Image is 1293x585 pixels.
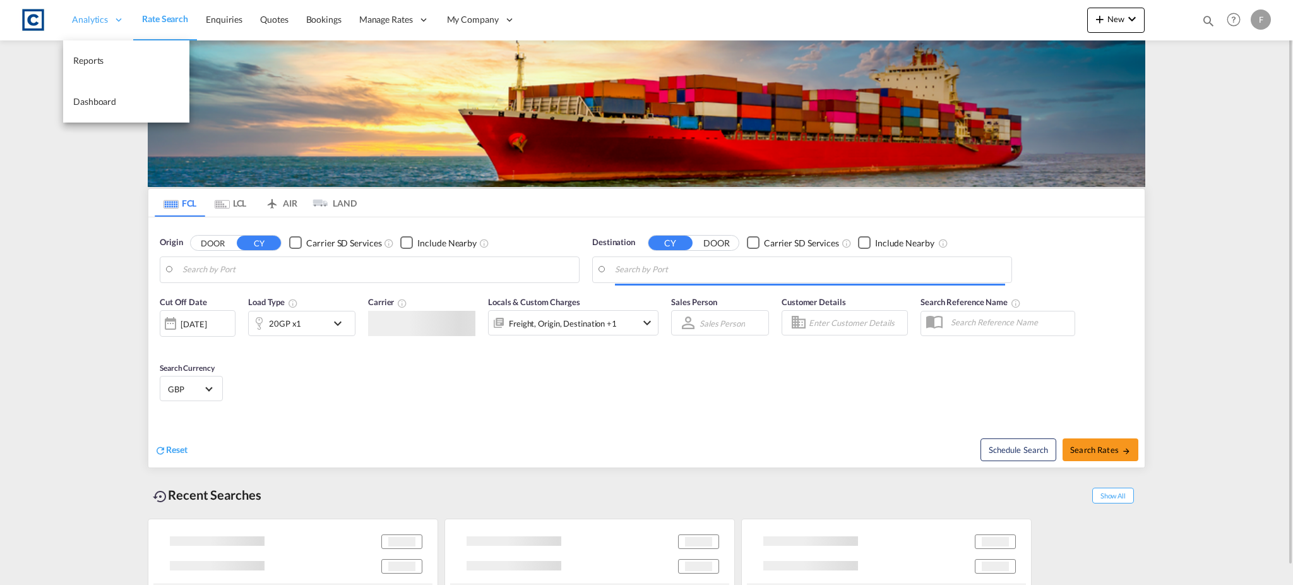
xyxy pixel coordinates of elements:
span: Cut Off Date [160,297,207,307]
span: New [1092,14,1140,24]
md-checkbox: Checkbox No Ink [747,236,839,250]
span: Manage Rates [359,13,413,26]
md-icon: icon-chevron-down [330,316,352,331]
img: 1fdb9190129311efbfaf67cbb4249bed.jpeg [19,6,47,34]
button: CY [237,236,281,250]
span: Search Reference Name [921,297,1021,307]
md-icon: icon-chevron-down [640,315,655,330]
div: Freight Origin Destination Factory Stuffingicon-chevron-down [488,310,658,335]
md-icon: icon-backup-restore [153,489,168,504]
md-icon: icon-magnify [1201,14,1215,28]
md-icon: icon-arrow-right [1122,447,1131,455]
span: GBP [168,383,203,395]
md-select: Sales Person [698,314,746,332]
md-icon: icon-plus 400-fg [1092,11,1107,27]
button: Search Ratesicon-arrow-right [1063,438,1138,461]
md-tab-item: LCL [205,189,256,217]
md-icon: Your search will be saved by the below given name [1011,298,1021,308]
div: 20GP x1 [269,315,301,332]
div: icon-refreshReset [155,443,188,457]
md-tab-item: FCL [155,189,205,217]
md-tab-item: AIR [256,189,306,217]
span: Help [1223,9,1244,30]
md-icon: Unchecked: Ignores neighbouring ports when fetching rates.Checked : Includes neighbouring ports w... [479,238,489,248]
div: Recent Searches [148,481,266,509]
span: My Company [447,13,499,26]
div: Carrier SD Services [306,237,381,250]
md-checkbox: Checkbox No Ink [858,236,934,250]
input: Search by Port [615,260,1005,279]
span: Dashboard [73,96,116,107]
div: F [1251,9,1271,30]
input: Search by Port [182,260,573,279]
button: Note: By default Schedule search will only considerorigin ports, destination ports and cut off da... [980,438,1056,461]
span: Quotes [260,14,288,25]
button: icon-plus 400-fgNewicon-chevron-down [1087,8,1145,33]
button: CY [648,236,693,250]
md-icon: icon-information-outline [288,298,298,308]
span: Analytics [72,13,108,26]
span: Locals & Custom Charges [488,297,580,307]
md-icon: icon-airplane [265,196,280,205]
md-icon: icon-chevron-down [1124,11,1140,27]
span: Bookings [306,14,342,25]
span: Enquiries [206,14,242,25]
input: Search Reference Name [944,313,1075,332]
md-icon: Unchecked: Ignores neighbouring ports when fetching rates.Checked : Includes neighbouring ports w... [938,238,948,248]
md-checkbox: Checkbox No Ink [400,236,477,250]
input: Enter Customer Details [809,313,903,332]
span: Load Type [248,297,298,307]
md-select: Select Currency: £ GBPUnited Kingdom Pound [167,380,216,398]
md-datepicker: Select [160,335,169,353]
a: Reports [63,40,189,81]
md-tab-item: LAND [306,189,357,217]
span: Reports [73,55,104,66]
div: Origin DOOR CY Checkbox No InkUnchecked: Search for CY (Container Yard) services for all selected... [148,217,1145,467]
a: Dashboard [63,81,189,123]
img: LCL+%26+FCL+BACKGROUND.png [148,40,1145,187]
div: 20GP x1icon-chevron-down [248,311,355,336]
div: [DATE] [160,310,235,337]
span: Sales Person [671,297,717,307]
div: Freight Origin Destination Factory Stuffing [509,315,617,332]
span: Customer Details [782,297,845,307]
button: DOOR [694,236,739,250]
div: Carrier SD Services [764,237,839,250]
div: Help [1223,9,1251,32]
button: DOOR [191,236,235,250]
span: Destination [592,236,635,249]
md-icon: Unchecked: Search for CY (Container Yard) services for all selected carriers.Checked : Search for... [842,238,852,248]
span: Search Currency [160,363,215,373]
md-icon: The selected Trucker/Carrierwill be displayed in the rate results If the rates are from another f... [397,298,407,308]
div: Include Nearby [417,237,477,250]
span: Search Rates [1070,445,1131,455]
span: Show All [1092,488,1134,504]
span: Origin [160,236,182,249]
md-icon: Unchecked: Search for CY (Container Yard) services for all selected carriers.Checked : Search for... [384,238,394,248]
div: icon-magnify [1201,14,1215,33]
div: [DATE] [181,318,206,330]
md-icon: icon-refresh [155,445,166,456]
span: Reset [166,444,188,455]
span: Rate Search [142,13,188,24]
md-pagination-wrapper: Use the left and right arrow keys to navigate between tabs [155,189,357,217]
span: Carrier [368,297,407,307]
div: Include Nearby [875,237,934,250]
md-checkbox: Checkbox No Ink [289,236,381,250]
